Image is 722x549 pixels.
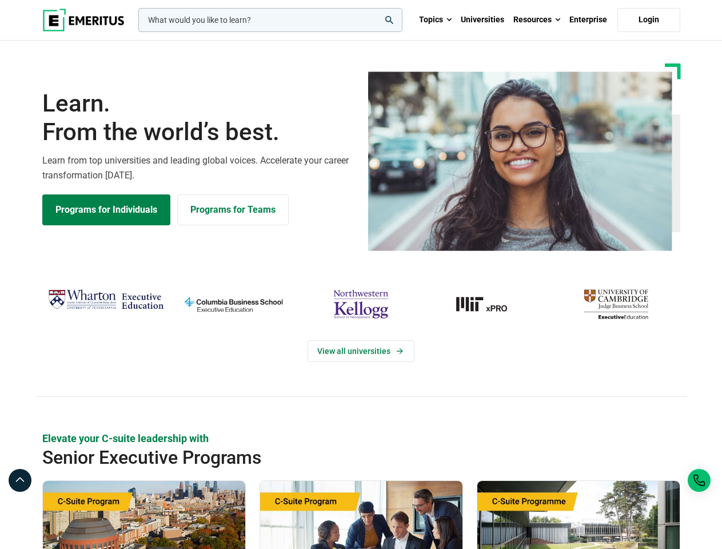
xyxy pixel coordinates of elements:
h1: Learn. [42,89,354,147]
a: View Universities [308,340,414,362]
img: columbia-business-school [175,285,292,323]
img: Wharton Executive Education [48,285,164,314]
img: MIT xPRO [430,285,547,323]
a: Login [617,8,680,32]
span: From the world’s best. [42,118,354,146]
img: Learn from the world's best [368,71,672,251]
a: MIT-xPRO [430,285,547,323]
h2: Senior Executive Programs [42,446,616,469]
a: Explore for Business [177,194,289,225]
input: woocommerce-product-search-field-0 [138,8,402,32]
p: Elevate your C-suite leadership with [42,431,680,445]
img: northwestern-kellogg [303,285,419,323]
img: cambridge-judge-business-school [558,285,674,323]
p: Learn from top universities and leading global voices. Accelerate your career transformation [DATE]. [42,153,354,182]
a: Explore Programs [42,194,170,225]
